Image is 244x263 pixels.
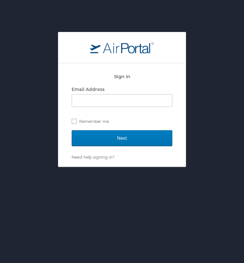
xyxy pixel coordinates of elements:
img: logo [90,42,154,53]
input: Next [72,130,172,146]
a: Need help signing in? [72,154,114,160]
h2: Sign In [72,73,172,80]
label: Email Address [72,86,104,92]
label: Remember me [72,116,172,126]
